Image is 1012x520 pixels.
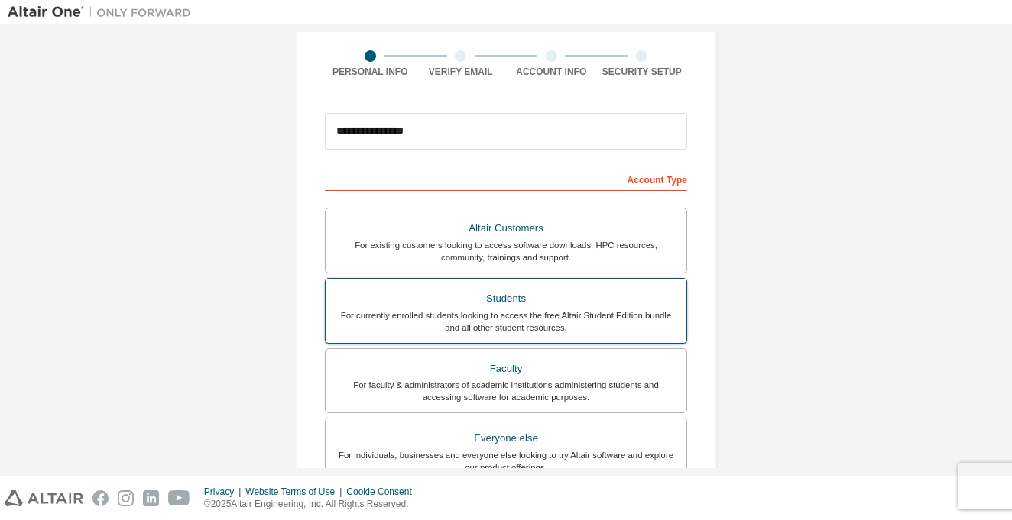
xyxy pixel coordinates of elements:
[335,288,677,309] div: Students
[168,490,190,506] img: youtube.svg
[325,66,416,78] div: Personal Info
[118,490,134,506] img: instagram.svg
[506,66,597,78] div: Account Info
[143,490,159,506] img: linkedin.svg
[204,486,245,498] div: Privacy
[335,309,677,334] div: For currently enrolled students looking to access the free Altair Student Edition bundle and all ...
[335,428,677,449] div: Everyone else
[335,379,677,403] div: For faculty & administrators of academic institutions administering students and accessing softwa...
[335,239,677,263] div: For existing customers looking to access software downloads, HPC resources, community, trainings ...
[597,66,688,78] div: Security Setup
[5,490,83,506] img: altair_logo.svg
[92,490,109,506] img: facebook.svg
[346,486,420,498] div: Cookie Consent
[204,498,421,511] p: © 2025 Altair Engineering, Inc. All Rights Reserved.
[245,486,346,498] div: Website Terms of Use
[335,449,677,473] div: For individuals, businesses and everyone else looking to try Altair software and explore our prod...
[8,5,199,20] img: Altair One
[335,218,677,239] div: Altair Customers
[416,66,507,78] div: Verify Email
[335,358,677,380] div: Faculty
[325,166,687,191] div: Account Type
